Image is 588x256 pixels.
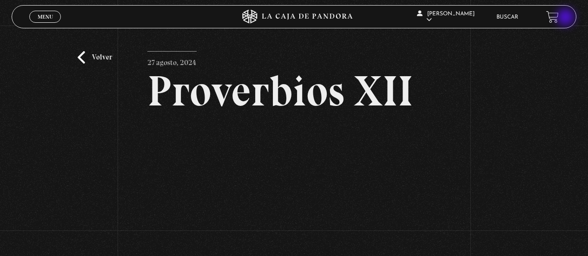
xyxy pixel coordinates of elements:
span: [PERSON_NAME] [417,11,475,23]
span: Cerrar [34,22,56,28]
a: Volver [78,51,112,64]
span: Menu [38,14,53,20]
a: Buscar [496,14,518,20]
a: View your shopping cart [546,11,559,23]
h2: Proverbios XII [147,70,441,112]
p: 27 agosto, 2024 [147,51,197,70]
